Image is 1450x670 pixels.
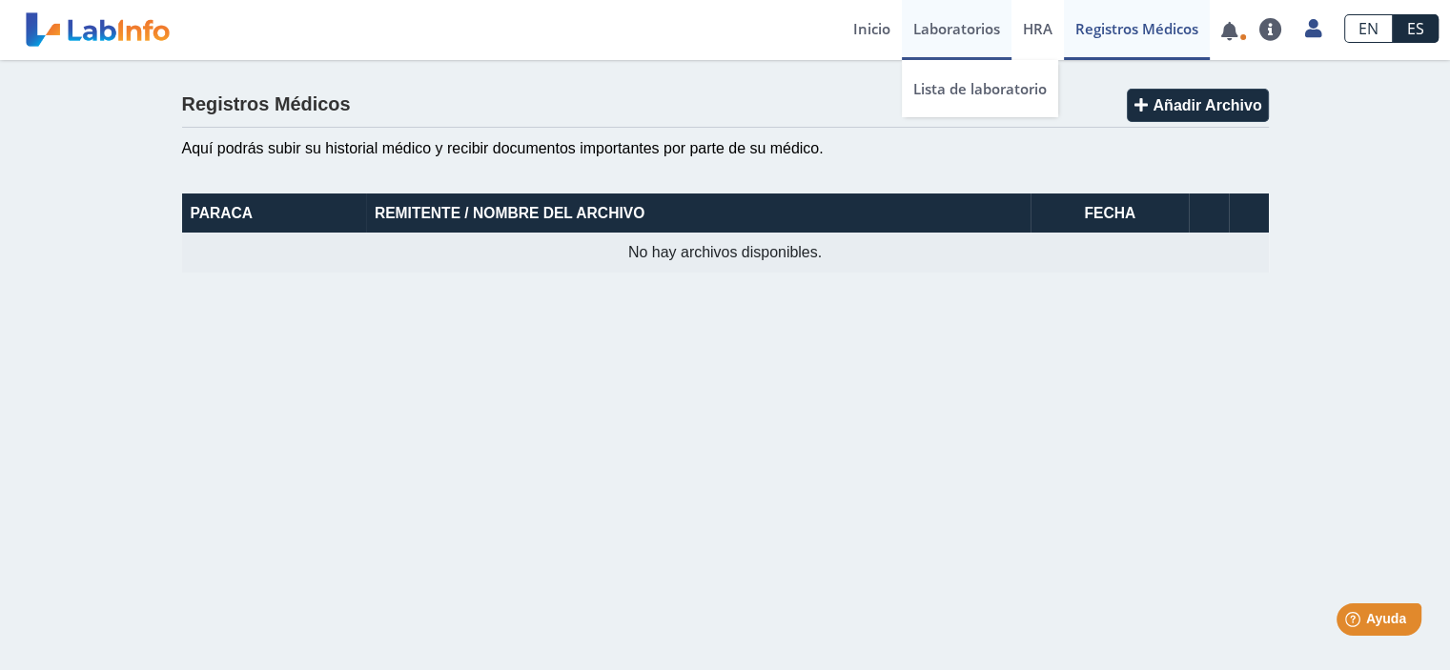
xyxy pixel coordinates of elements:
font: Registros Médicos [1075,19,1198,38]
a: Lista de laboratorio [902,60,1058,117]
font: No hay archivos disponibles. [628,244,822,260]
font: Añadir Archivo [1153,97,1261,113]
font: Registros Médicos [182,93,351,114]
iframe: Lanzador de widgets de ayuda [1280,596,1429,649]
font: Paraca [191,205,254,221]
font: Remitente / Nombre del Archivo [375,205,644,221]
font: EN [1358,18,1379,39]
font: Inicio [853,19,890,38]
button: Añadir Archivo [1127,89,1268,122]
font: Aquí podrás subir su historial médico y recibir documentos importantes por parte de su médico. [182,140,824,156]
font: Lista de laboratorio [913,79,1047,98]
font: ES [1407,18,1424,39]
font: Laboratorios [913,19,1000,38]
font: HRA [1023,19,1052,38]
font: Fecha [1084,205,1135,221]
